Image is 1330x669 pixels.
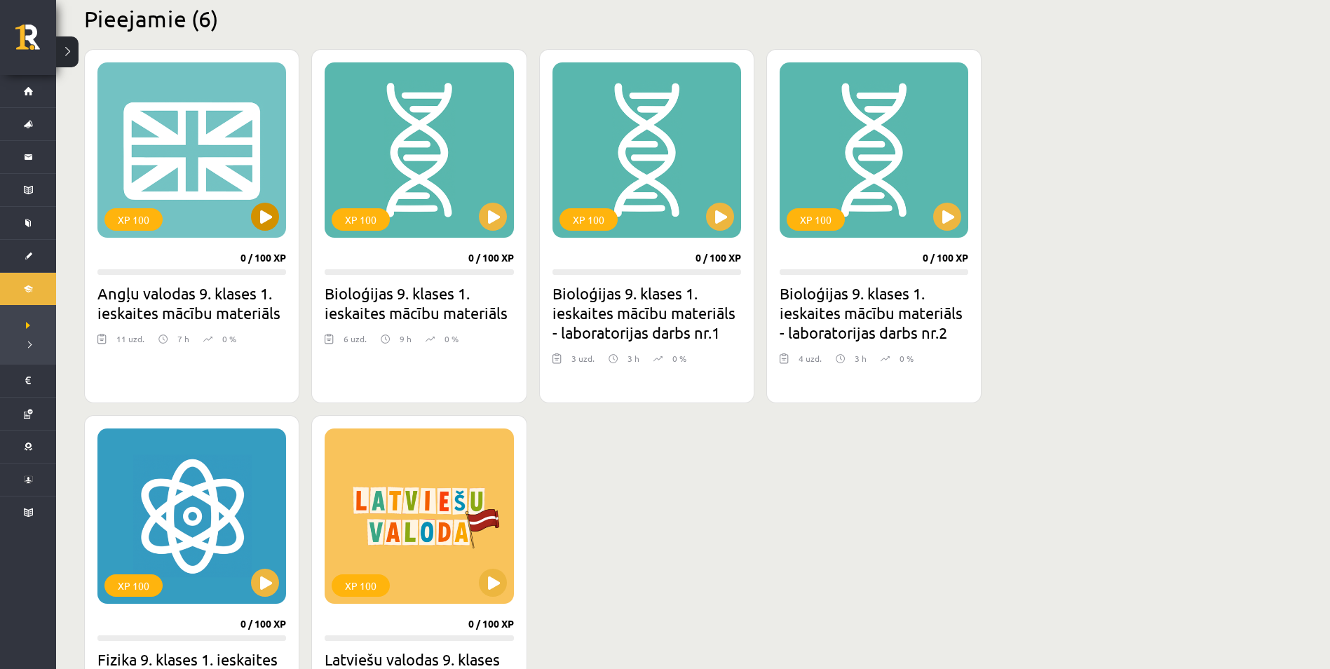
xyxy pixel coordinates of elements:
h2: Bioloģijas 9. klases 1. ieskaites mācību materiāls [325,283,513,323]
div: 11 uzd. [116,332,144,353]
div: XP 100 [559,208,618,231]
div: 3 uzd. [571,352,595,373]
p: 3 h [627,352,639,365]
h2: Bioloģijas 9. klases 1. ieskaites mācību materiāls - laboratorijas darbs nr.1 [552,283,741,342]
p: 0 % [222,332,236,345]
div: XP 100 [787,208,845,231]
h2: Bioloģijas 9. klases 1. ieskaites mācību materiāls - laboratorijas darbs nr.2 [780,283,968,342]
p: 0 % [672,352,686,365]
div: XP 100 [104,574,163,597]
div: XP 100 [332,574,390,597]
p: 0 % [445,332,459,345]
p: 3 h [855,352,867,365]
a: Rīgas 1. Tālmācības vidusskola [15,25,56,60]
h2: Pieejamie (6) [84,5,982,32]
div: 6 uzd. [344,332,367,353]
p: 9 h [400,332,412,345]
p: 7 h [177,332,189,345]
div: 4 uzd. [799,352,822,373]
p: 0 % [900,352,914,365]
div: XP 100 [104,208,163,231]
h2: Angļu valodas 9. klases 1. ieskaites mācību materiāls [97,283,286,323]
div: XP 100 [332,208,390,231]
